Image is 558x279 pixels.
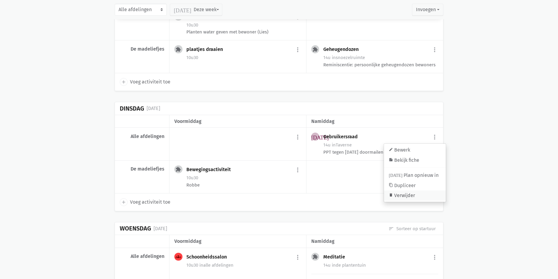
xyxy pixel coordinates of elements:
div: Geheugendozen [323,46,363,52]
div: Dinsdag [120,105,144,112]
div: Woensdag [120,225,151,232]
i: extension [312,47,318,52]
span: 10u30 [186,175,198,180]
button: Deze week [170,4,222,16]
span: snoezelruimte [332,55,365,60]
span: 10u30 [186,22,198,28]
div: PPT tegen [DATE] doormailen [PERSON_NAME] [323,149,438,155]
div: Reminiscentie: persoonlijke geheugendozen bewoners [323,61,438,68]
div: namiddag [311,118,438,125]
i: groups [176,254,181,259]
div: Schoonheidssalon [186,254,232,260]
div: voormiddag [174,118,301,125]
button: Invoegen [412,4,443,16]
a: Dupliceer [384,180,446,191]
i: [DATE] [311,134,329,139]
i: extension [176,167,181,172]
span: in [332,55,336,60]
a: Plan opnieuw in [384,171,446,181]
a: Verwijder [384,191,446,201]
i: add [121,79,126,85]
i: add [121,199,126,205]
div: De madeliefjes [120,46,164,52]
div: Meditatie [323,254,350,260]
span: in [332,262,336,268]
div: voormiddag [174,237,301,245]
i: summarize [389,158,393,162]
i: [DATE] [389,173,402,177]
div: Planten water geven met bewoner (Lies) [186,29,301,35]
i: content_copy [389,183,393,187]
div: Alle afdelingen [120,133,164,139]
a: Bewerk [384,145,446,155]
div: De madeliefjes [120,166,164,172]
div: Bewegingsactiviteit [186,167,236,173]
div: Alle afdelingen [120,253,164,259]
a: add Voeg activiteit toe [120,198,170,206]
div: plaatjes draaien [186,46,228,52]
div: Robbe [186,182,301,188]
i: extension [176,47,181,52]
a: Sorteer op startuur [388,225,436,232]
div: [DATE] [147,105,160,112]
span: de plantentuin [332,262,366,268]
i: delete [389,193,393,197]
i: sort [388,226,394,231]
span: alle afdelingen [199,262,233,268]
span: in [332,142,336,148]
span: in [199,262,203,268]
span: 14u [323,55,331,60]
span: Voeg activiteit toe [130,198,170,206]
span: 10u30 [186,262,198,268]
a: add Voeg activiteit toe [120,78,170,86]
span: Taverne [332,142,352,148]
a: Bekijk fiche [384,155,446,165]
i: [DATE] [174,7,191,12]
span: 14u [323,142,331,148]
div: namiddag [311,237,438,245]
span: Voeg activiteit toe [130,78,170,86]
div: [DATE] [154,225,167,233]
i: edit [389,147,393,152]
span: 14u [323,262,331,268]
i: extension [312,254,318,259]
span: 10u30 [186,55,198,60]
div: Gebruikersraad [323,134,363,140]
